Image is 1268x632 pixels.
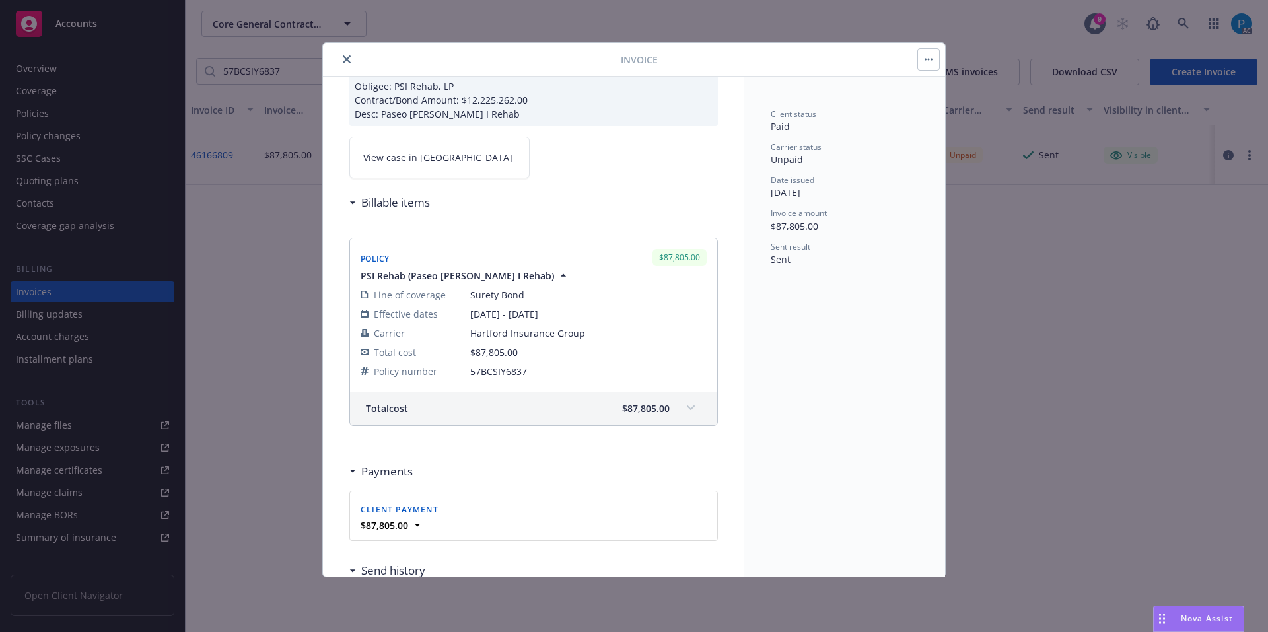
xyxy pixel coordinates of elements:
span: Date issued [771,174,814,186]
span: Sent result [771,241,810,252]
span: Nova Assist [1181,613,1233,624]
span: PSI Rehab (Paseo [PERSON_NAME] I Rehab) [361,269,554,283]
span: Policy number [374,365,437,378]
div: $87,805.00 [652,249,707,265]
div: Drag to move [1154,606,1170,631]
div: Payments [349,463,413,480]
span: Policy [361,253,390,264]
h3: Payments [361,463,413,480]
span: Hartford Insurance Group [470,326,707,340]
span: Carrier status [771,141,822,153]
span: [DATE] - [DATE] [470,307,707,321]
h3: Billable items [361,194,430,211]
span: Line of coverage [374,288,446,302]
span: $87,805.00 [622,402,670,415]
div: Billable items [349,194,430,211]
button: PSI Rehab (Paseo [PERSON_NAME] I Rehab) [361,269,570,283]
h3: Send history [361,562,425,579]
span: Client status [771,108,816,120]
span: Invoice [621,53,658,67]
span: Surety Bond [470,288,707,302]
span: Total cost [366,402,408,415]
span: Client payment [361,504,439,515]
span: Effective dates [374,307,438,321]
button: close [339,52,355,67]
span: View case in [GEOGRAPHIC_DATA] [363,151,512,164]
span: Carrier [374,326,405,340]
div: Totalcost$87,805.00 [350,392,717,425]
span: Paid [771,120,790,133]
span: Total cost [374,345,416,359]
span: $87,805.00 [771,220,818,232]
span: [DATE] [771,186,800,199]
div: Obligee: PSI Rehab, LP Contract/Bond Amount: $12,225,262.00 Desc: Paseo [PERSON_NAME] I Rehab [349,74,718,126]
button: Nova Assist [1153,606,1244,632]
span: Sent [771,253,791,265]
span: $87,805.00 [470,346,518,359]
a: View case in [GEOGRAPHIC_DATA] [349,137,530,178]
span: 57BCSIY6837 [470,365,707,378]
span: Unpaid [771,153,803,166]
div: Send history [349,562,425,579]
span: Invoice amount [771,207,827,219]
strong: $87,805.00 [361,519,408,532]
